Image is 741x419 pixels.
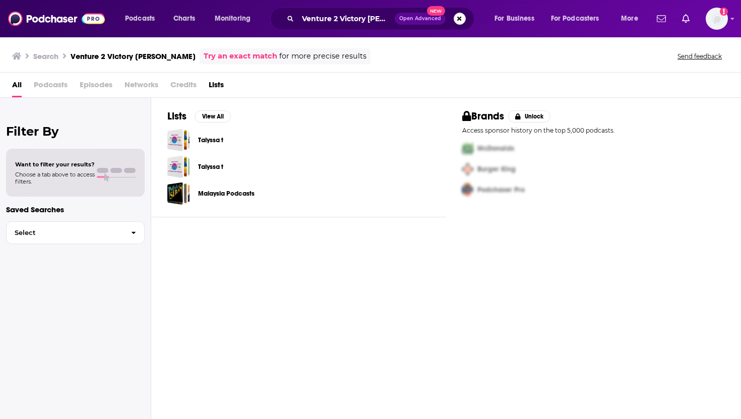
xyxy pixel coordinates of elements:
a: Show notifications dropdown [678,10,694,27]
img: User Profile [706,8,728,30]
span: Open Advanced [399,16,441,21]
span: Episodes [80,77,112,97]
span: Charts [173,12,195,26]
button: open menu [544,11,614,27]
p: Access sponsor history on the top 5,000 podcasts. [462,127,725,134]
h3: Venture 2 Victory [PERSON_NAME] [71,51,196,61]
span: McDonalds [477,144,514,153]
a: Talyssa t [198,161,223,172]
span: Burger King [477,165,516,173]
svg: Add a profile image [720,8,728,16]
button: Send feedback [674,52,725,61]
button: Unlock [508,110,551,123]
span: Logged in as SolComms [706,8,728,30]
span: More [621,12,638,26]
span: For Business [495,12,534,26]
input: Search podcasts, credits, & more... [298,11,395,27]
img: Second Pro Logo [458,159,477,179]
h2: Filter By [6,124,145,139]
a: Show notifications dropdown [653,10,670,27]
h2: Brands [462,110,504,123]
span: Choose a tab above to access filters. [15,171,95,185]
button: open menu [614,11,651,27]
a: Talyssa t [167,155,190,178]
button: Open AdvancedNew [395,13,446,25]
h2: Lists [167,110,187,123]
span: Monitoring [215,12,251,26]
span: Want to filter your results? [15,161,95,168]
button: open menu [118,11,168,27]
span: Networks [125,77,158,97]
button: open menu [487,11,547,27]
img: Third Pro Logo [458,179,477,200]
span: For Podcasters [551,12,599,26]
span: Podcasts [125,12,155,26]
a: Malaysia Podcasts [198,188,255,199]
span: Credits [170,77,197,97]
a: Talyssa t [198,135,223,146]
button: View All [195,110,231,123]
span: Podchaser Pro [477,186,525,194]
button: open menu [208,11,264,27]
img: First Pro Logo [458,138,477,159]
h3: Search [33,51,58,61]
div: Search podcasts, credits, & more... [280,7,484,30]
a: All [12,77,22,97]
button: Select [6,221,145,244]
span: New [427,6,445,16]
a: Malaysia Podcasts [167,182,190,205]
a: ListsView All [167,110,231,123]
a: Charts [167,11,201,27]
button: Show profile menu [706,8,728,30]
a: Lists [209,77,224,97]
span: Podcasts [34,77,68,97]
a: Talyssa t [167,129,190,151]
span: for more precise results [279,50,366,62]
p: Saved Searches [6,205,145,214]
span: Select [7,229,123,236]
img: Podchaser - Follow, Share and Rate Podcasts [8,9,105,28]
a: Try an exact match [204,50,277,62]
